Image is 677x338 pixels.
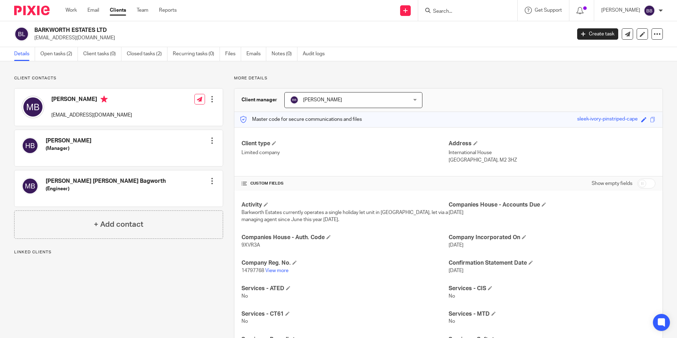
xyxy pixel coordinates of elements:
[449,268,463,273] span: [DATE]
[101,96,108,103] i: Primary
[449,285,655,292] h4: Services - CIS
[535,8,562,13] span: Get Support
[601,7,640,14] p: [PERSON_NAME]
[449,243,463,248] span: [DATE]
[577,28,618,40] a: Create task
[46,137,91,145] h4: [PERSON_NAME]
[66,7,77,14] a: Work
[40,47,78,61] a: Open tasks (2)
[46,178,166,185] h4: [PERSON_NAME] [PERSON_NAME] Bagworth
[14,27,29,41] img: svg%3E
[449,319,455,324] span: No
[272,47,297,61] a: Notes (0)
[241,210,448,222] span: Barkworth Estates currently operates a single holiday let unit in [GEOGRAPHIC_DATA], let via a ma...
[449,210,463,215] span: [DATE]
[46,185,166,192] h5: (Engineer)
[290,96,298,104] img: svg%3E
[241,149,448,156] p: Limited company
[22,178,39,195] img: svg%3E
[173,47,220,61] a: Recurring tasks (0)
[46,145,91,152] h5: (Manager)
[14,47,35,61] a: Details
[449,157,655,164] p: [GEOGRAPHIC_DATA], M2 3HZ
[110,7,126,14] a: Clients
[592,180,632,187] label: Show empty fields
[303,47,330,61] a: Audit logs
[34,27,460,34] h2: BARKWORTH ESTATES LTD
[241,201,448,209] h4: Activity
[51,112,132,119] p: [EMAIL_ADDRESS][DOMAIN_NAME]
[449,149,655,156] p: International House
[241,294,248,299] span: No
[241,268,264,273] span: 14797768
[449,310,655,318] h4: Services - MTD
[14,249,223,255] p: Linked clients
[34,34,567,41] p: [EMAIL_ADDRESS][DOMAIN_NAME]
[241,140,448,147] h4: Client type
[449,259,655,267] h4: Confirmation Statement Date
[303,97,342,102] span: [PERSON_NAME]
[449,294,455,299] span: No
[241,234,448,241] h4: Companies House - Auth. Code
[94,219,143,230] h4: + Add contact
[240,116,362,123] p: Master code for secure communications and files
[137,7,148,14] a: Team
[644,5,655,16] img: svg%3E
[241,319,248,324] span: No
[432,9,496,15] input: Search
[14,6,50,15] img: Pixie
[241,310,448,318] h4: Services - CT61
[234,75,663,81] p: More details
[87,7,99,14] a: Email
[449,234,655,241] h4: Company Incorporated On
[241,243,260,248] span: 9XVR3A
[577,116,638,124] div: sleek-ivory-pinstriped-cape
[83,47,121,61] a: Client tasks (0)
[241,285,448,292] h4: Services - ATED
[449,140,655,147] h4: Address
[127,47,167,61] a: Closed tasks (2)
[241,96,277,103] h3: Client manager
[225,47,241,61] a: Files
[241,181,448,186] h4: CUSTOM FIELDS
[51,96,132,105] h4: [PERSON_NAME]
[449,201,655,209] h4: Companies House - Accounts Due
[14,75,223,81] p: Client contacts
[241,259,448,267] h4: Company Reg. No.
[265,268,289,273] a: View more
[246,47,266,61] a: Emails
[22,137,39,154] img: svg%3E
[22,96,44,118] img: svg%3E
[159,7,177,14] a: Reports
